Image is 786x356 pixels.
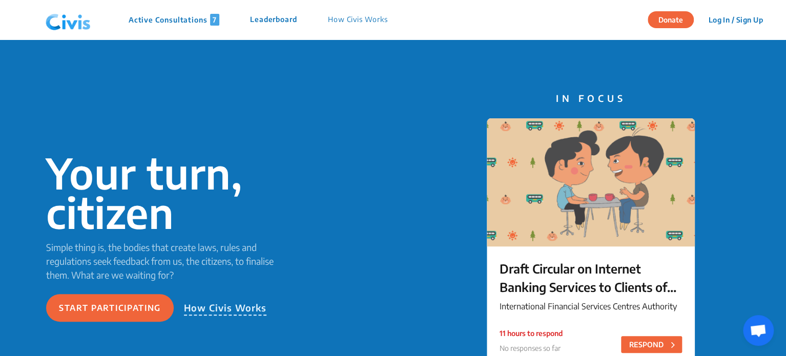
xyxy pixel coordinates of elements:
[46,153,289,232] p: Your turn, citizen
[46,294,174,322] button: Start participating
[328,14,388,26] p: How Civis Works
[184,301,267,316] p: How Civis Works
[648,14,701,24] a: Donate
[46,240,289,282] p: Simple thing is, the bodies that create laws, rules and regulations seek feedback from us, the ci...
[743,315,774,346] div: Open chat
[621,336,682,353] button: RESPOND
[648,11,694,28] button: Donate
[500,259,682,296] p: Draft Circular on Internet Banking Services to Clients of IBUs Review
[500,328,563,339] p: 11 hours to respond
[701,12,770,28] button: Log In / Sign Up
[42,5,95,35] img: navlogo.png
[250,14,297,26] p: Leaderboard
[500,300,682,312] p: International Financial Services Centres Authority
[500,344,561,352] span: No responses so far
[487,91,695,105] p: IN FOCUS
[129,14,219,26] p: Active Consultations
[210,14,219,26] span: 7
